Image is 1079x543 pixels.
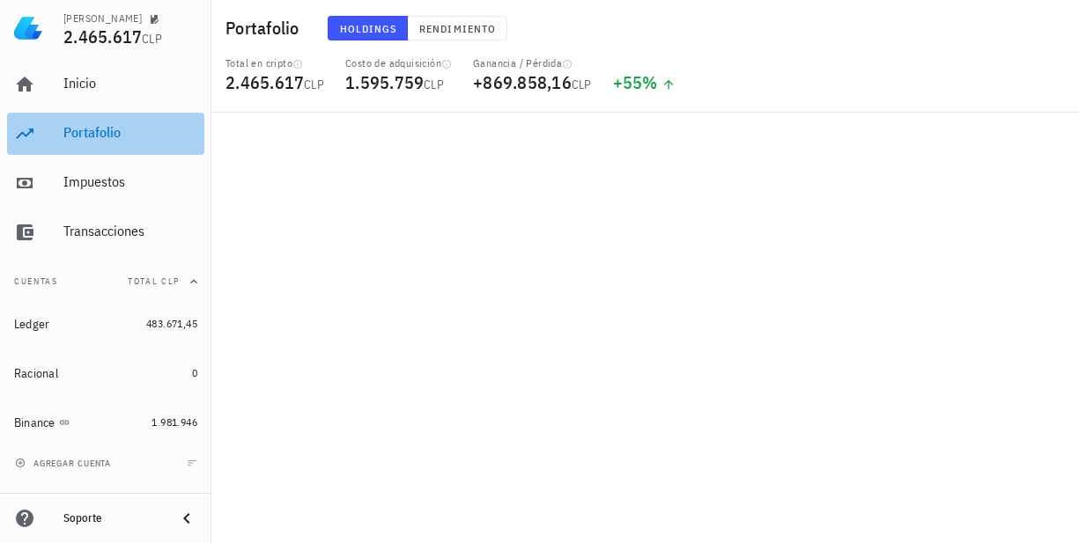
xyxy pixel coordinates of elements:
span: Total CLP [128,275,180,287]
a: Transacciones [7,211,204,253]
div: Binance [14,415,55,430]
div: Portafolio [63,124,197,141]
span: 0 [192,366,197,379]
a: Portafolio [7,113,204,155]
span: agregar cuenta [18,458,111,469]
div: Ledger [14,317,50,332]
span: % [642,70,657,94]
div: Transacciones [63,223,197,239]
a: Ledger 483.671,45 [7,303,204,345]
span: 1.981.946 [152,415,197,429]
div: Inicio [63,75,197,92]
span: 483.671,45 [146,317,197,330]
div: Racional [14,366,58,381]
div: Total en cripto [225,56,324,70]
div: +55 [613,74,676,92]
span: 1.595.759 [345,70,424,94]
span: CLP [424,77,444,92]
button: Rendimiento [408,16,507,40]
div: avatar [1040,14,1068,42]
button: Holdings [328,16,409,40]
span: CLP [572,77,592,92]
h1: Portafolio [225,14,307,42]
div: Costo de adquisición [345,56,452,70]
span: +869.858,16 [473,70,572,94]
span: Holdings [339,22,397,35]
span: CLP [304,77,324,92]
span: 2.465.617 [63,25,142,48]
div: Ganancia / Pérdida [473,56,592,70]
div: Impuestos [63,173,197,190]
div: [PERSON_NAME] [63,11,142,26]
a: Impuestos [7,162,204,204]
button: agregar cuenta [11,454,119,472]
img: LedgiFi [14,14,42,42]
span: CLP [142,31,162,47]
span: 2.465.617 [225,70,304,94]
a: Racional 0 [7,352,204,394]
a: Inicio [7,63,204,106]
button: CuentasTotal CLP [7,260,204,303]
span: Rendimiento [418,22,496,35]
div: Soporte [63,511,162,525]
a: Binance 1.981.946 [7,401,204,444]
